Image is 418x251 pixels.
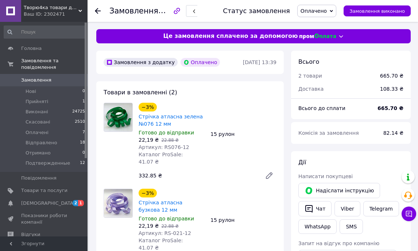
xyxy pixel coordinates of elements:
span: Замовлення виконано [349,8,405,14]
span: 2510 [75,119,85,125]
div: 332.85 ₴ [136,170,259,181]
span: Повідомлення [21,175,57,181]
span: Написати покупцеві [298,173,353,179]
span: 2 [73,200,78,206]
span: Виконані [26,109,48,115]
span: [DEMOGRAPHIC_DATA] [21,200,75,207]
a: Стрічка атласна зелена №076 12 мм [139,114,203,127]
a: Telegram [363,201,399,216]
span: 22.88 ₴ [161,138,178,143]
span: 82.14 ₴ [383,130,403,136]
div: Ваш ID: 2302471 [24,11,88,17]
div: −3% [139,189,157,197]
span: Замовлення [21,77,51,83]
span: 0 [82,150,85,156]
span: Всього до сплати [298,105,345,111]
a: Стрічка атласна бузкова 12 мм [139,200,182,213]
span: Отримано [26,150,51,156]
span: Відправлено [26,140,57,146]
span: Дії [298,159,306,166]
time: [DATE] 13:39 [243,59,276,65]
span: Замовлення та повідомлення [21,58,88,71]
div: −3% [139,103,157,111]
span: Замовлення [109,7,158,15]
a: Viber [334,201,360,216]
span: 2 товари [298,73,322,79]
span: 12 [80,160,85,166]
div: 15 рулон [208,215,279,225]
span: Артикул: RS-021-12 [139,230,191,236]
span: Комісія за замовлення [298,130,359,136]
div: Повернутися назад [95,7,101,15]
span: Каталог ProSale: 41.07 ₴ [139,152,183,165]
img: Стрічка атласна бузкова 12 мм [104,189,132,217]
span: Головна [21,45,42,52]
a: WhatsApp [298,219,337,234]
a: Редагувати [262,168,276,183]
span: Всього [298,58,319,65]
span: Творю4ка товари для упаковки та декору [24,4,78,11]
span: Оплачено [301,8,327,14]
button: Чат [298,201,332,216]
span: Подтвержденные [26,160,70,166]
span: Нові [26,88,36,95]
span: 1 [78,200,84,206]
span: 1 [82,98,85,105]
button: Замовлення виконано [344,5,411,16]
span: 18 [80,140,85,146]
span: Товари та послуги [21,187,67,194]
button: Надіслати інструкцію [298,183,380,198]
img: Стрічка атласна зелена №076 12 мм [104,103,132,132]
span: Готово до відправки [139,216,194,221]
span: Запит на відгук про компанію [298,240,379,246]
div: Статус замовлення [223,7,290,15]
div: 665.70 ₴ [380,72,403,79]
span: Артикул: RS076-12 [139,144,189,150]
span: Прийняті [26,98,48,105]
span: Відгуки [21,231,40,238]
span: Показники роботи компанії [21,212,67,225]
span: 7 [82,129,85,136]
span: 22.88 ₴ [161,224,178,229]
div: 108.33 ₴ [376,81,408,97]
b: 665.70 ₴ [378,105,403,111]
button: Чат з покупцем [402,207,416,221]
span: Товари в замовленні (2) [104,89,177,96]
span: 22,19 ₴ [139,223,159,229]
div: 15 рулон [208,129,279,139]
span: Оплачені [26,129,49,136]
span: Готово до відправки [139,130,194,136]
span: 24725 [72,109,85,115]
span: Каталог ProSale: 41.07 ₴ [139,238,183,251]
button: SMS [340,219,363,234]
span: Це замовлення сплачено за допомогою [163,32,298,40]
div: Оплачено [181,58,220,67]
span: 0 [82,88,85,95]
span: 22,19 ₴ [139,137,159,143]
span: Доставка [298,86,324,92]
div: Замовлення з додатку [104,58,178,67]
span: Скасовані [26,119,50,125]
input: Пошук [4,26,86,39]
